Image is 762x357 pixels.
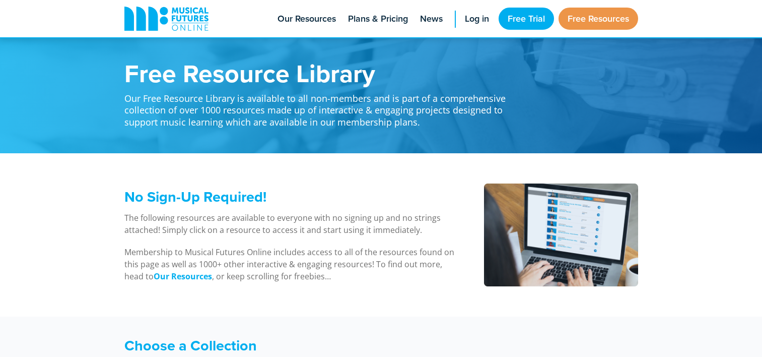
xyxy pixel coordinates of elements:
[124,186,266,207] span: No Sign-Up Required!
[154,271,212,282] a: Our Resources
[278,12,336,26] span: Our Resources
[465,12,489,26] span: Log in
[559,8,638,30] a: Free Resources
[499,8,554,30] a: Free Trial
[124,86,517,128] p: Our Free Resource Library is available to all non-members and is part of a comprehensive collecti...
[124,212,458,236] p: The following resources are available to everyone with no signing up and no strings attached! Sim...
[124,61,517,86] h1: Free Resource Library
[124,246,458,282] p: Membership to Musical Futures Online includes access to all of the resources found on this page a...
[124,337,517,354] h3: Choose a Collection
[420,12,443,26] span: News
[348,12,408,26] span: Plans & Pricing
